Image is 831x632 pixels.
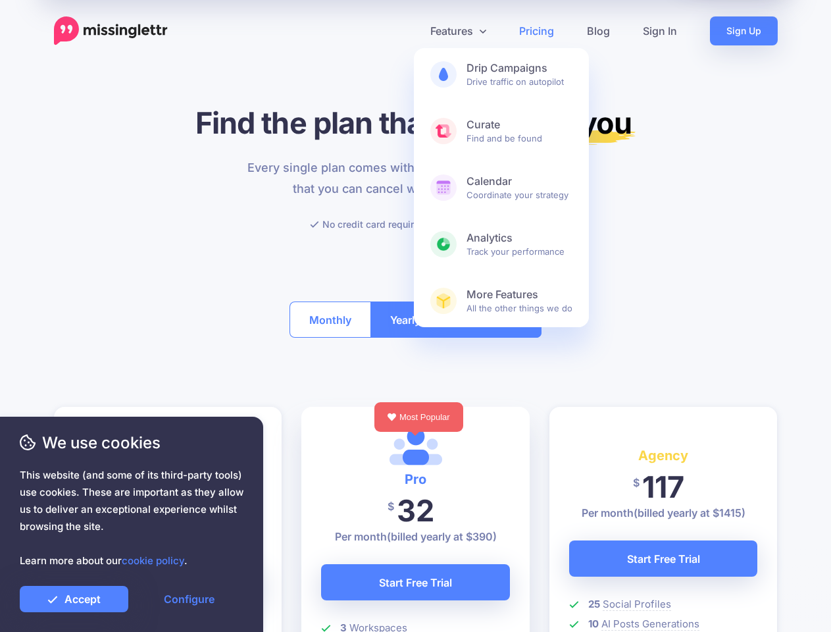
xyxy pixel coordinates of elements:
a: More FeaturesAll the other things we do [414,275,589,327]
li: No credit card required [310,216,425,232]
a: Blog [570,16,626,45]
span: This website (and some of its third-party tools) use cookies. These are important as they allow u... [20,467,243,569]
a: Drip CampaignsDrive traffic on autopilot [414,48,589,101]
a: cookie policy [122,554,184,567]
span: Find and be found [466,118,572,144]
a: Sign In [626,16,693,45]
a: AnalyticsTrack your performance [414,218,589,271]
p: Per month [569,505,758,521]
h1: Find the plan that's [54,105,778,141]
a: Configure [135,586,243,612]
span: AI Posts Generations [601,618,699,631]
span: 32 [397,492,434,529]
b: 25 [588,598,600,610]
span: 117 [642,469,684,505]
h4: Agency [569,445,758,466]
button: Monthly [290,302,371,338]
p: Per month [321,529,510,544]
span: All the other things we do [466,288,572,314]
b: 10 [588,618,599,630]
button: Yearly(first 2 months free) [370,302,541,338]
span: (billed yearly at $1415) [634,506,745,519]
a: Sign Up [710,16,778,45]
span: $ [633,468,640,498]
div: Most Popular [374,402,463,432]
span: Track your performance [466,231,572,257]
b: Curate [466,118,572,132]
b: Drip Campaigns [466,61,572,75]
a: Accept [20,586,128,612]
a: CurateFind and be found [414,105,589,157]
b: More Features [466,288,572,302]
b: Analytics [466,231,572,245]
b: Calendar [466,174,572,188]
span: $ [388,492,394,521]
span: Coordinate your strategy [466,174,572,201]
span: (billed yearly at $390) [387,530,497,543]
p: Every single plan comes with a free trial and the guarantee that you can cancel whenever you need... [239,157,592,199]
a: CalendarCoordinate your strategy [414,161,589,214]
a: Features [414,16,503,45]
span: We use cookies [20,431,243,454]
div: Features [414,48,589,327]
span: Social Profiles [603,598,671,611]
span: Drive traffic on autopilot [466,61,572,88]
h4: Pro [321,469,510,490]
a: Pricing [503,16,570,45]
a: Start Free Trial [569,540,758,577]
a: Home [54,16,168,45]
a: Start Free Trial [321,564,510,600]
